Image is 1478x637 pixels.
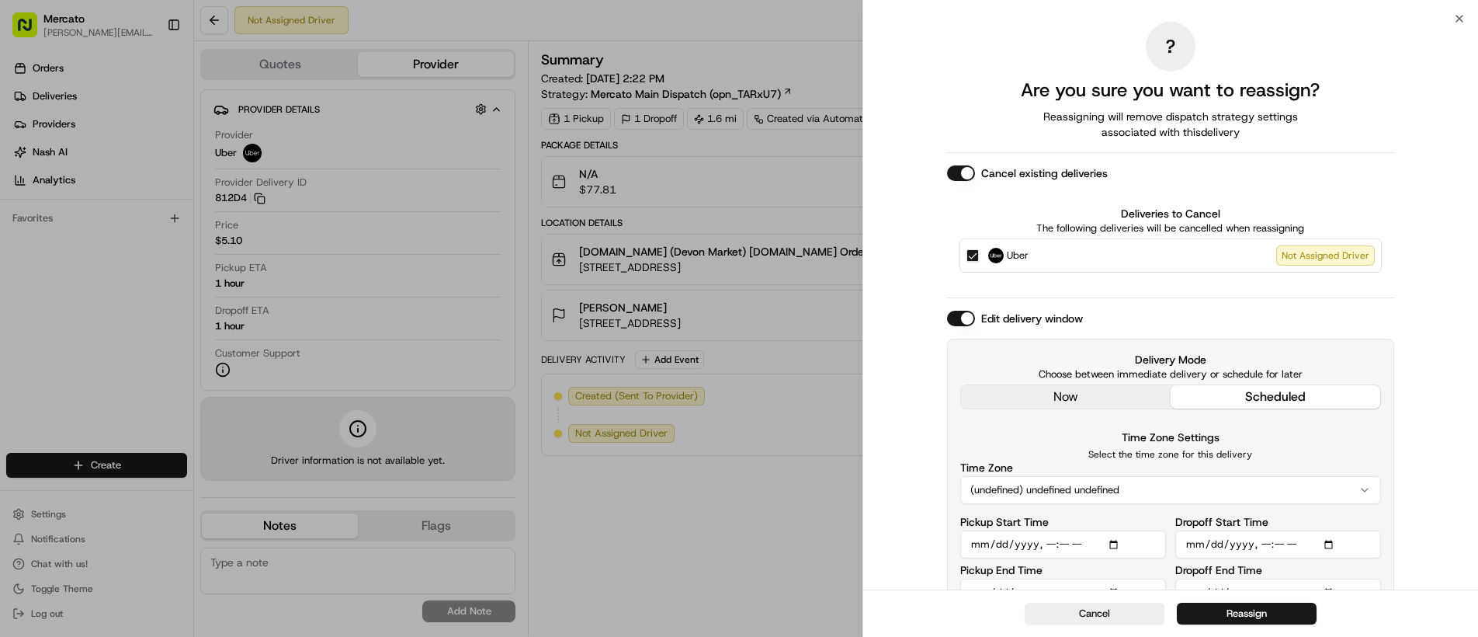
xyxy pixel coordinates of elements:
[961,385,1171,409] button: now
[125,219,255,247] a: 💻API Documentation
[1022,109,1320,140] span: Reassigning will remove dispatch strategy settings associated with this delivery
[981,165,1108,181] label: Cancel existing deliveries
[959,221,1382,235] p: The following deliveries will be cancelled when reassigning
[981,311,1083,326] label: Edit delivery window
[40,100,256,117] input: Clear
[960,352,1381,367] label: Delivery Mode
[988,248,1004,263] img: Uber
[31,225,119,241] span: Knowledge Base
[16,148,43,176] img: 1736555255976-a54dd68f-1ca7-489b-9aae-adbdc363a1c4
[1122,430,1220,444] label: Time Zone Settings
[147,225,249,241] span: API Documentation
[1171,385,1380,409] button: scheduled
[154,263,188,275] span: Pylon
[109,263,188,275] a: Powered byPylon
[960,565,1043,576] label: Pickup End Time
[960,448,1381,461] p: Select the time zone for this delivery
[16,16,47,47] img: Nash
[1175,517,1268,527] label: Dropoff Start Time
[960,462,1013,473] label: Time Zone
[960,367,1381,381] p: Choose between immediate delivery or schedule for later
[1021,78,1320,103] h2: Are you sure you want to reassign?
[1177,603,1317,625] button: Reassign
[1175,565,1262,576] label: Dropoff End Time
[131,227,144,239] div: 💻
[959,206,1382,221] label: Deliveries to Cancel
[1007,248,1029,263] span: Uber
[264,153,283,172] button: Start new chat
[53,148,255,164] div: Start new chat
[16,227,28,239] div: 📗
[1146,22,1195,71] div: ?
[9,219,125,247] a: 📗Knowledge Base
[960,517,1049,527] label: Pickup Start Time
[16,62,283,87] p: Welcome 👋
[1025,603,1164,625] button: Cancel
[53,164,196,176] div: We're available if you need us!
